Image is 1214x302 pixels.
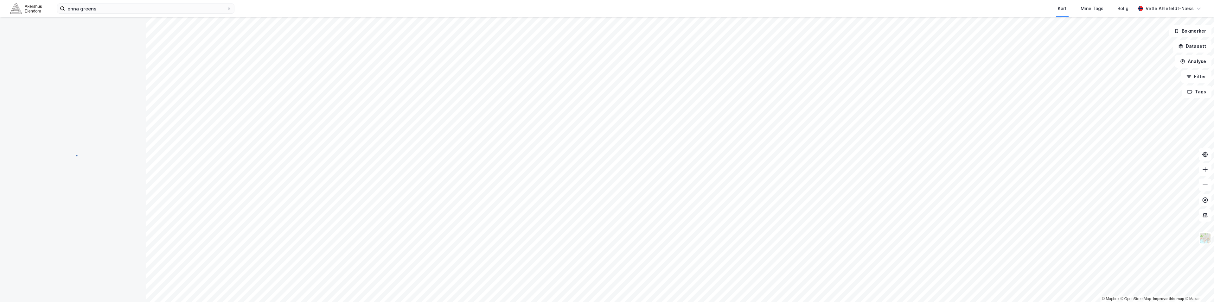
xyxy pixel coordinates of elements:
button: Filter [1181,70,1211,83]
button: Bokmerker [1169,25,1211,37]
div: Kontrollprogram for chat [1182,272,1214,302]
a: OpenStreetMap [1121,297,1151,301]
img: akershus-eiendom-logo.9091f326c980b4bce74ccdd9f866810c.svg [10,3,42,14]
a: Mapbox [1102,297,1119,301]
iframe: Chat Widget [1182,272,1214,302]
img: spinner.a6d8c91a73a9ac5275cf975e30b51cfb.svg [68,151,78,161]
img: Z [1199,232,1211,244]
div: Kart [1058,5,1067,12]
div: Bolig [1117,5,1128,12]
div: Vetle Ahlefeldt-Næss [1146,5,1194,12]
div: Mine Tags [1081,5,1103,12]
button: Analyse [1175,55,1211,68]
button: Tags [1182,85,1211,98]
a: Improve this map [1153,297,1184,301]
button: Datasett [1173,40,1211,53]
input: Søk på adresse, matrikkel, gårdeiere, leietakere eller personer [65,4,227,13]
